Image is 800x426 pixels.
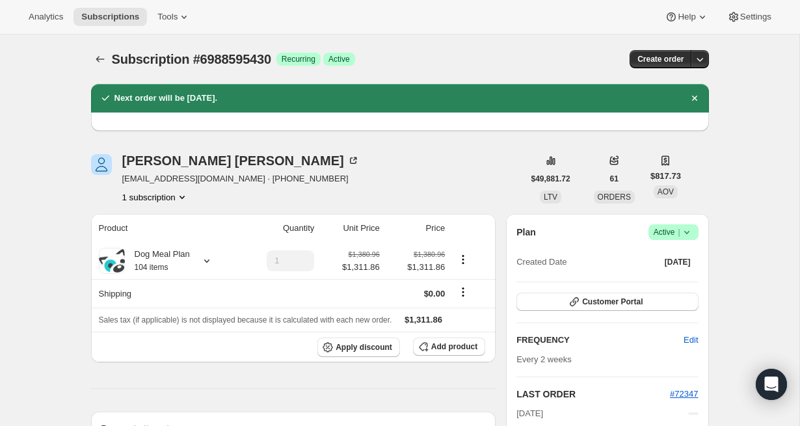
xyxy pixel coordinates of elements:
span: Every 2 weeks [516,354,572,364]
button: Edit [676,330,706,351]
span: $817.73 [650,170,681,183]
button: Dismiss notification [686,89,704,107]
button: Tools [150,8,198,26]
span: Subscription #6988595430 [112,52,271,66]
span: ORDERS [598,193,631,202]
span: $1,311.86 [342,261,380,274]
button: $49,881.72 [524,170,578,188]
span: $0.00 [424,289,446,299]
span: Edit [684,334,698,347]
small: 104 items [135,263,168,272]
span: Scott Barnes [91,154,112,175]
h2: Plan [516,226,536,239]
th: Shipping [91,279,239,308]
span: Settings [740,12,771,22]
span: LTV [544,193,557,202]
button: Shipping actions [453,285,473,299]
span: Created Date [516,256,567,269]
button: Subscriptions [73,8,147,26]
button: Product actions [453,252,473,267]
span: Recurring [282,54,315,64]
button: [DATE] [657,253,699,271]
button: Help [657,8,716,26]
button: 61 [602,170,626,188]
h2: FREQUENCY [516,334,684,347]
span: Apply discount [336,342,392,353]
span: Customer Portal [582,297,643,307]
h2: Next order will be [DATE]. [114,92,218,105]
img: product img [99,249,125,273]
span: AOV [658,187,674,196]
span: | [678,227,680,237]
span: Active [328,54,350,64]
small: $1,380.96 [349,250,380,258]
button: Subscriptions [91,50,109,68]
button: Customer Portal [516,293,698,311]
div: Open Intercom Messenger [756,369,787,400]
span: [DATE] [516,407,543,420]
a: #72347 [670,389,698,399]
span: Add product [431,341,477,352]
th: Price [384,214,449,243]
div: Dog Meal Plan [125,248,190,274]
button: Add product [413,338,485,356]
span: 61 [610,174,619,184]
button: Apply discount [317,338,400,357]
button: #72347 [670,388,698,401]
span: [DATE] [665,257,691,267]
th: Product [91,214,239,243]
th: Quantity [239,214,318,243]
button: Product actions [122,191,189,204]
span: Tools [157,12,178,22]
div: [PERSON_NAME] [PERSON_NAME] [122,154,360,167]
span: Subscriptions [81,12,139,22]
span: Active [654,226,693,239]
th: Unit Price [318,214,383,243]
span: [EMAIL_ADDRESS][DOMAIN_NAME] · [PHONE_NUMBER] [122,172,360,185]
span: Analytics [29,12,63,22]
span: $1,311.86 [405,315,442,325]
span: $1,311.86 [388,261,445,274]
button: Analytics [21,8,71,26]
small: $1,380.96 [414,250,445,258]
span: Sales tax (if applicable) is not displayed because it is calculated with each new order. [99,315,392,325]
button: Settings [719,8,779,26]
span: $49,881.72 [531,174,570,184]
span: Create order [637,54,684,64]
h2: LAST ORDER [516,388,670,401]
span: Help [678,12,695,22]
button: Create order [630,50,691,68]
